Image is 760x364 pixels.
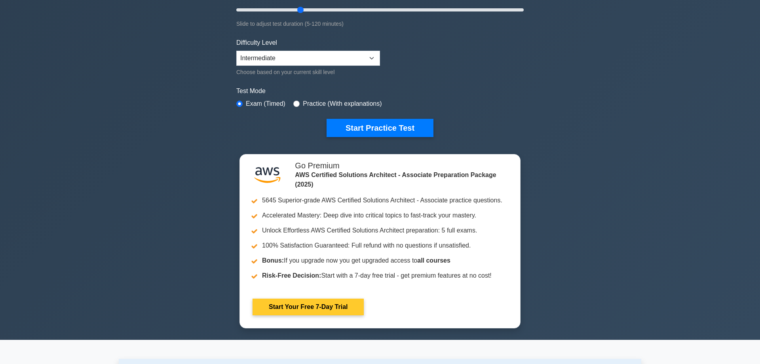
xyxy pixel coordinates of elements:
[236,38,277,48] label: Difficulty Level
[327,119,433,137] button: Start Practice Test
[246,99,285,109] label: Exam (Timed)
[236,19,524,29] div: Slide to adjust test duration (5-120 minutes)
[236,86,524,96] label: Test Mode
[303,99,382,109] label: Practice (With explanations)
[236,67,380,77] div: Choose based on your current skill level
[253,299,364,315] a: Start Your Free 7-Day Trial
